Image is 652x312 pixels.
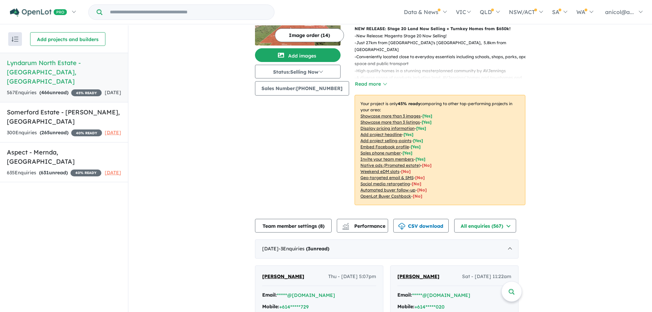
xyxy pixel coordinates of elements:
span: Performance [343,223,385,229]
span: 631 [41,170,49,176]
b: 45 % ready [398,101,420,106]
u: Display pricing information [360,126,414,131]
span: [ Yes ] [416,126,426,131]
strong: Mobile: [262,303,279,310]
span: [DATE] [105,89,121,96]
div: 635 Enquir ies [7,169,101,177]
span: 466 [41,89,50,96]
div: 567 Enquir ies [7,89,102,97]
u: Social media retargeting [360,181,410,186]
u: Invite your team members [360,157,414,162]
input: Try estate name, suburb, builder or developer [104,5,273,20]
strong: ( unread) [306,246,329,252]
button: Sales Number:[PHONE_NUMBER] [255,81,349,96]
h5: Aspect - Mernda , [GEOGRAPHIC_DATA] [7,148,121,166]
span: Thu - [DATE] 5:07pm [328,273,376,281]
span: 8 [320,223,323,229]
strong: Mobile: [397,303,414,310]
button: Team member settings (8) [255,219,332,233]
button: Read more [355,80,387,88]
img: line-chart.svg [343,223,349,227]
a: [PERSON_NAME] [397,273,439,281]
span: [No] [415,175,425,180]
span: Sat - [DATE] 11:22am [462,273,511,281]
img: Openlot PRO Logo White [10,8,67,17]
span: [ Yes ] [416,157,425,162]
u: Showcase more than 3 images [360,113,421,118]
span: [DATE] [105,129,121,136]
p: Your project is only comparing to other top-performing projects in your area: - - - - - - - - - -... [355,95,525,205]
button: CSV download [393,219,449,233]
span: - 3 Enquir ies [279,246,329,252]
button: Image order (14) [275,28,344,42]
strong: ( unread) [39,89,68,96]
p: - Just 27km from [GEOGRAPHIC_DATA]'s [GEOGRAPHIC_DATA], 5.8km from [GEOGRAPHIC_DATA] [355,39,531,53]
u: Geo-targeted email & SMS [360,175,413,180]
p: - Conveniently located close to everyday essentials including schools, shops, parks, opens space ... [355,53,531,67]
span: [No] [401,169,411,174]
img: sort.svg [12,37,18,42]
u: Showcase more than 3 listings [360,120,420,125]
span: [DATE] [105,170,121,176]
span: [PERSON_NAME] [262,273,304,279]
button: Performance [337,219,388,233]
u: Native ads (Promoted estate) [360,163,420,168]
button: Add projects and builders [30,32,105,46]
strong: Email: [262,292,277,298]
span: [No] [412,181,421,186]
span: 45 % READY [71,89,102,96]
button: Status:Selling Now [255,65,341,78]
span: 3 [308,246,310,252]
span: anicol@a... [605,9,634,15]
span: [No] [413,194,422,199]
button: Add images [255,48,341,62]
button: All enquiries (567) [454,219,516,233]
u: OpenLot Buyer Cashback [360,194,411,199]
span: [ Yes ] [422,113,432,118]
u: Automated buyer follow-up [360,187,416,192]
p: - A diverse range of products including land, AVJennings' homes and townhomes and house and land ... [355,74,531,88]
strong: Email: [397,292,412,298]
strong: ( unread) [39,170,68,176]
span: [No] [417,187,427,192]
h5: Lyndarum North Estate - [GEOGRAPHIC_DATA] , [GEOGRAPHIC_DATA] [7,58,121,86]
u: Embed Facebook profile [360,144,409,149]
img: bar-chart.svg [342,225,349,229]
span: [ Yes ] [413,138,423,143]
span: 40 % READY [71,129,102,136]
span: 40 % READY [71,170,101,176]
u: Weekend eDM slots [360,169,399,174]
div: [DATE] [255,239,519,259]
u: Add project selling-points [360,138,411,143]
span: [PERSON_NAME] [397,273,439,279]
strong: ( unread) [40,129,68,136]
span: [ Yes ] [411,144,421,149]
span: [ Yes ] [404,132,413,137]
img: download icon [398,223,405,230]
span: [No] [422,163,432,168]
span: [ Yes ] [402,150,412,155]
a: [PERSON_NAME] [262,273,304,281]
p: NEW RELEASE: Stage 20 Land Now Selling + Turnkey Homes from $650k! [355,25,525,32]
div: 300 Enquir ies [7,129,102,137]
span: [ Yes ] [422,120,432,125]
span: 265 [41,129,50,136]
p: - New Release: Magenta Stage 20 Now Selling! [355,33,531,39]
u: Add project headline [360,132,402,137]
u: Sales phone number [360,150,401,155]
h5: Somerford Estate - [PERSON_NAME] , [GEOGRAPHIC_DATA] [7,108,121,126]
p: - High quality homes in a stunning masterplanned community by AVJennings [355,67,531,74]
